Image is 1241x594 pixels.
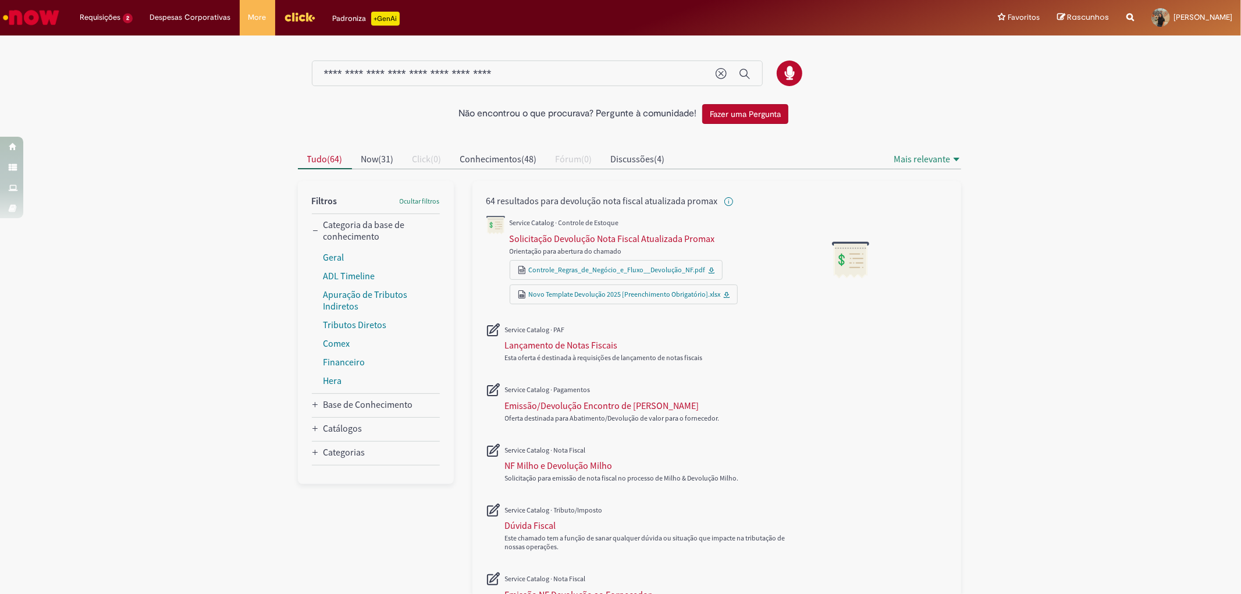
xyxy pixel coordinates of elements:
[80,12,120,23] span: Requisições
[284,8,315,26] img: click_logo_yellow_360x200.png
[1174,12,1232,22] span: [PERSON_NAME]
[123,13,133,23] span: 2
[458,109,696,119] h2: Não encontrou o que procurava? Pergunte à comunidade!
[150,12,231,23] span: Despesas Corporativas
[1067,12,1109,23] span: Rascunhos
[702,104,788,124] button: Fazer uma Pergunta
[1057,12,1109,23] a: Rascunhos
[371,12,400,26] p: +GenAi
[1,6,61,29] img: ServiceNow
[248,12,266,23] span: More
[333,12,400,26] div: Padroniza
[1008,12,1040,23] span: Favoritos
